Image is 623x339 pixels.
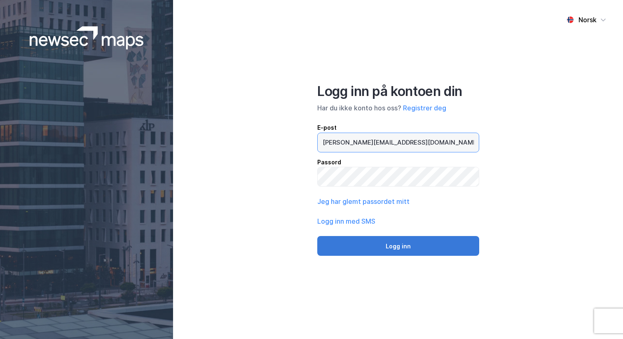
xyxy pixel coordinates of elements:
button: Registrer deg [403,103,446,113]
button: Logg inn med SMS [317,216,375,226]
div: Kontrollprogram for chat [582,299,623,339]
div: Har du ikke konto hos oss? [317,103,479,113]
button: Logg inn [317,236,479,256]
div: Logg inn på kontoen din [317,83,479,100]
button: Jeg har glemt passordet mitt [317,196,410,206]
div: Passord [317,157,479,167]
img: logoWhite.bf58a803f64e89776f2b079ca2356427.svg [30,26,144,49]
iframe: Chat Widget [582,299,623,339]
div: E-post [317,123,479,133]
div: Norsk [578,15,597,25]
